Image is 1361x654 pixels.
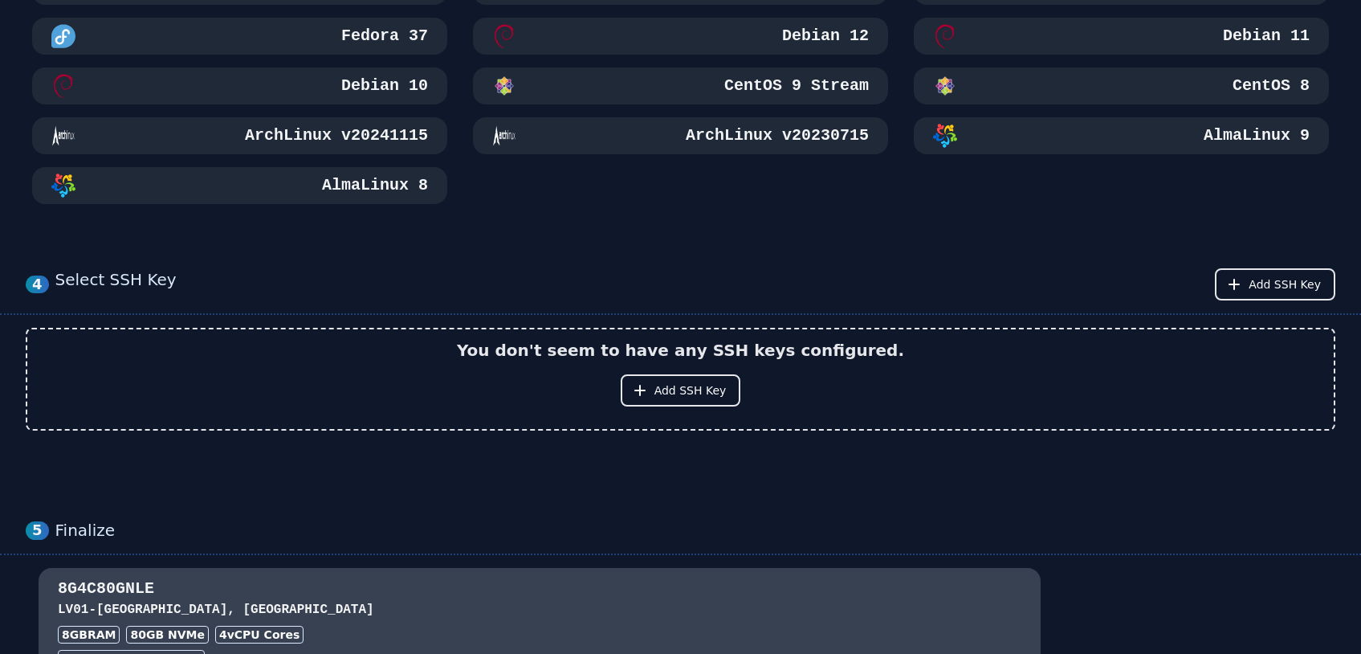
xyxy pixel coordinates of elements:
[51,24,75,48] img: Fedora 37
[51,124,75,148] img: ArchLinux v20241115
[32,18,447,55] button: Fedora 37Fedora 37
[779,25,869,47] h3: Debian 12
[338,75,428,97] h3: Debian 10
[126,626,209,644] div: 80 GB NVMe
[58,578,1021,600] h3: 8G4C80GNLE
[683,125,869,147] h3: ArchLinux v20230715
[32,167,447,204] button: AlmaLinux 8AlmaLinux 8
[473,67,888,104] button: CentOS 9 StreamCentOS 9 Stream
[1220,25,1310,47] h3: Debian 11
[914,18,1329,55] button: Debian 11Debian 11
[457,339,904,362] h2: You don't seem to have any SSH keys configured.
[933,74,957,98] img: CentOS 8
[492,74,516,98] img: CentOS 9 Stream
[721,75,869,97] h3: CentOS 9 Stream
[492,24,516,48] img: Debian 12
[914,67,1329,104] button: CentOS 8CentOS 8
[58,626,120,644] div: 8GB RAM
[32,67,447,104] button: Debian 10Debian 10
[1215,268,1335,300] button: Add SSH Key
[32,117,447,154] button: ArchLinux v20241115ArchLinux v20241115
[1200,125,1310,147] h3: AlmaLinux 9
[473,18,888,55] button: Debian 12Debian 12
[621,374,741,407] button: Add SSH Key
[51,74,75,98] img: Debian 10
[338,25,428,47] h3: Fedora 37
[26,276,49,294] div: 4
[654,382,727,399] span: Add SSH Key
[51,174,75,198] img: AlmaLinux 8
[914,117,1329,154] button: AlmaLinux 9AlmaLinux 9
[319,174,428,197] h3: AlmaLinux 8
[242,125,428,147] h3: ArchLinux v20241115
[1249,276,1321,292] span: Add SSH Key
[26,521,49,540] div: 5
[215,626,304,644] div: 4 vCPU Cores
[473,117,888,154] button: ArchLinux v20230715ArchLinux v20230715
[492,124,516,148] img: ArchLinux v20230715
[58,600,1021,619] h3: LV01 - [GEOGRAPHIC_DATA], [GEOGRAPHIC_DATA]
[55,268,177,300] div: Select SSH Key
[933,124,957,148] img: AlmaLinux 9
[1229,75,1310,97] h3: CentOS 8
[55,521,1335,541] div: Finalize
[933,24,957,48] img: Debian 11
